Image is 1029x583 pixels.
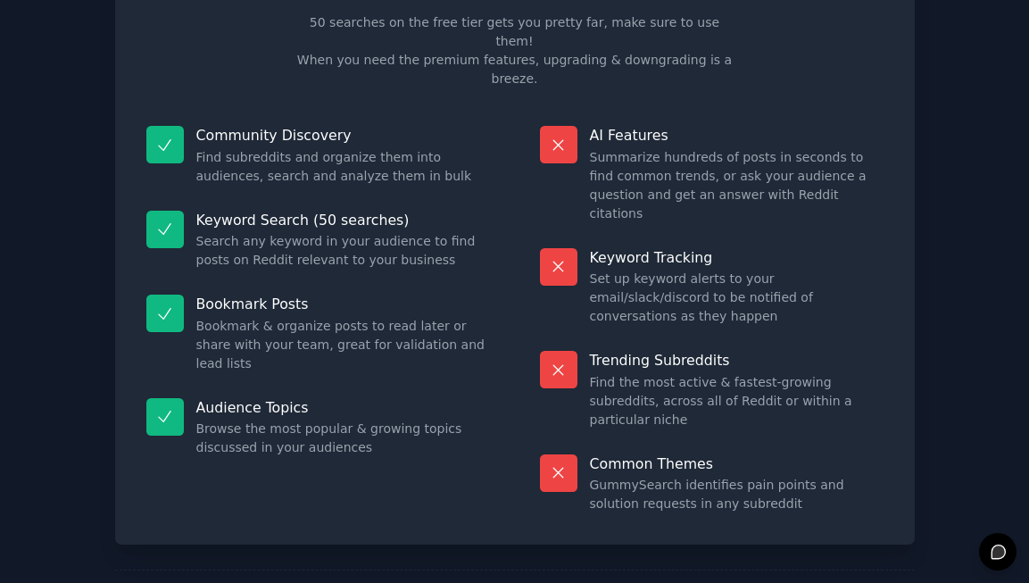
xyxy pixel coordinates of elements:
p: Common Themes [590,454,884,473]
p: Audience Topics [196,398,490,417]
dd: Summarize hundreds of posts in seconds to find common trends, or ask your audience a question and... [590,148,884,223]
p: Keyword Search (50 searches) [196,211,490,229]
dd: Bookmark & organize posts to read later or share with your team, great for validation and lead lists [196,317,490,373]
dd: Find subreddits and organize them into audiences, search and analyze them in bulk [196,148,490,186]
p: Community Discovery [196,126,490,145]
dd: Search any keyword in your audience to find posts on Reddit relevant to your business [196,232,490,270]
dd: GummySearch identifies pain points and solution requests in any subreddit [590,476,884,513]
p: Keyword Tracking [590,248,884,267]
p: Trending Subreddits [590,351,884,370]
dd: Set up keyword alerts to your email/slack/discord to be notified of conversations as they happen [590,270,884,326]
p: Bookmark Posts [196,295,490,313]
p: AI Features [590,126,884,145]
p: 50 searches on the free tier gets you pretty far, make sure to use them! When you need the premiu... [290,13,740,88]
dd: Browse the most popular & growing topics discussed in your audiences [196,420,490,457]
dd: Find the most active & fastest-growing subreddits, across all of Reddit or within a particular niche [590,373,884,429]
